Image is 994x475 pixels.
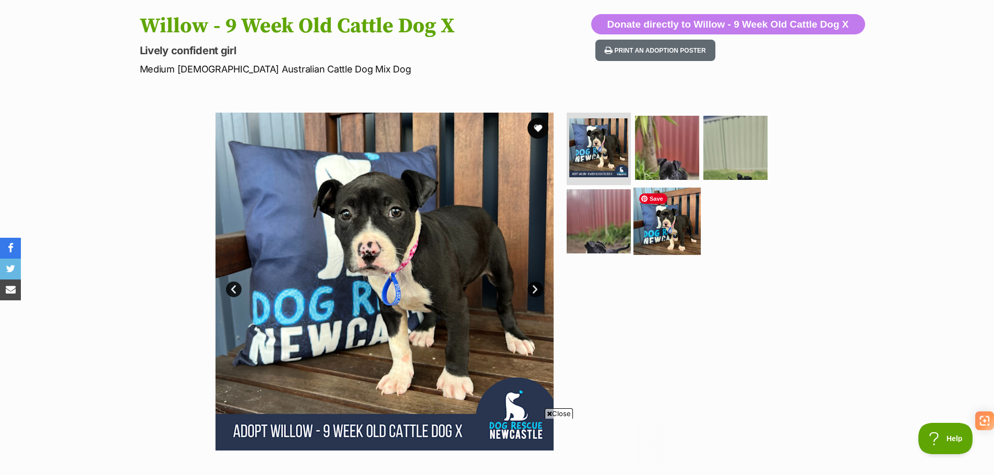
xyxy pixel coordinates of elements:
[215,113,554,450] img: Photo of Willow 9 Week Old Cattle Dog X
[226,282,242,297] a: Prev
[639,193,667,204] span: Save
[307,423,687,470] iframe: Advertisement
[595,40,715,61] button: Print an adoption poster
[918,423,973,454] iframe: Help Scout Beacon - Open
[528,118,548,139] button: favourite
[569,118,628,177] img: Photo of Willow 9 Week Old Cattle Dog X
[635,116,699,180] img: Photo of Willow 9 Week Old Cattle Dog X
[591,14,865,35] button: Donate directly to Willow - 9 Week Old Cattle Dog X
[545,408,573,419] span: Close
[703,116,768,180] img: Photo of Willow 9 Week Old Cattle Dog X
[567,189,631,253] img: Photo of Willow 9 Week Old Cattle Dog X
[528,282,543,297] a: Next
[140,62,581,76] p: Medium [DEMOGRAPHIC_DATA] Australian Cattle Dog Mix Dog
[140,43,581,58] p: Lively confident girl
[633,188,701,255] img: Photo of Willow 9 Week Old Cattle Dog X
[140,14,581,38] h1: Willow - 9 Week Old Cattle Dog X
